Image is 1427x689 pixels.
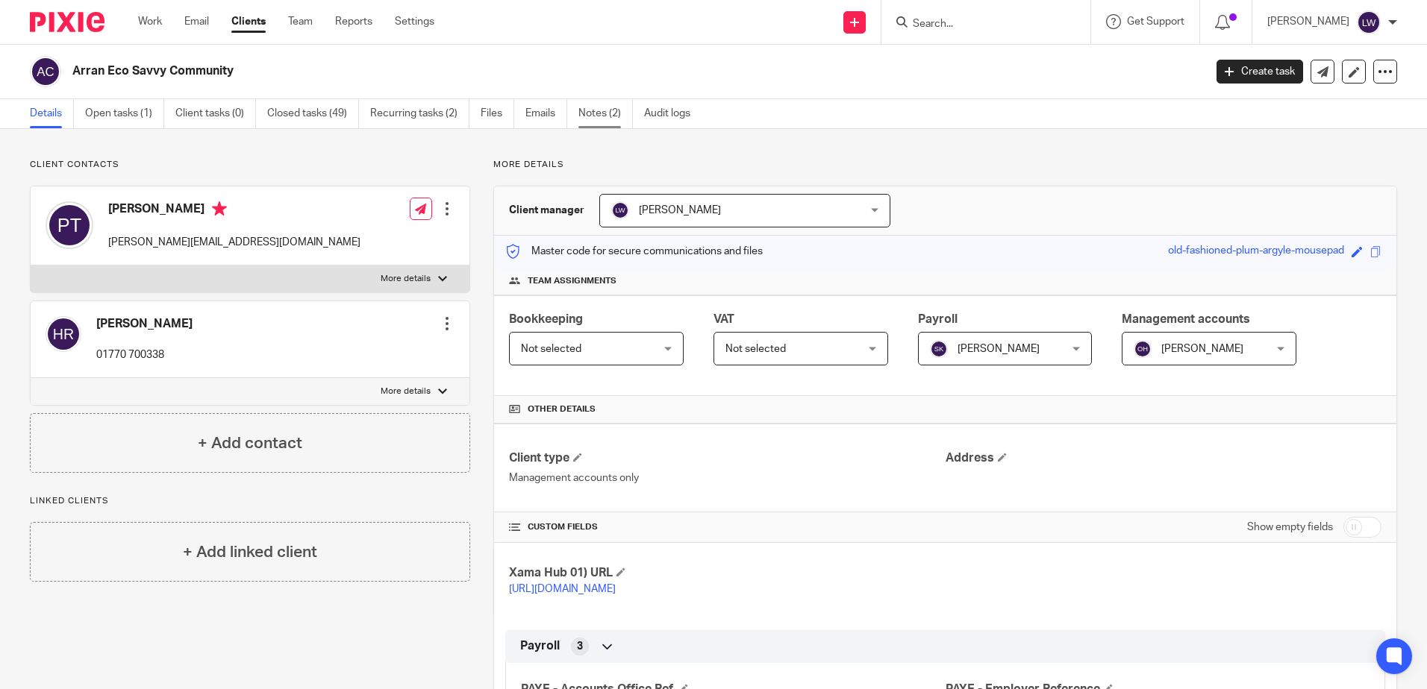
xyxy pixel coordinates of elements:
[1168,243,1344,260] div: old-fashioned-plum-argyle-mousepad
[1161,344,1243,354] span: [PERSON_NAME]
[930,340,948,358] img: svg%3E
[1127,16,1184,27] span: Get Support
[725,344,786,354] span: Not selected
[1357,10,1381,34] img: svg%3E
[509,565,945,581] h4: Xama Hub 01) URL
[96,316,193,332] h4: [PERSON_NAME]
[30,495,470,507] p: Linked clients
[1217,60,1303,84] a: Create task
[528,275,616,287] span: Team assignments
[644,99,702,128] a: Audit logs
[30,159,470,171] p: Client contacts
[713,313,734,325] span: VAT
[231,14,266,29] a: Clients
[521,344,581,354] span: Not selected
[509,471,945,485] p: Management accounts only
[46,316,81,352] img: svg%3E
[958,344,1040,354] span: [PERSON_NAME]
[1122,313,1250,325] span: Management accounts
[183,541,317,564] h4: + Add linked client
[509,313,583,325] span: Bookkeeping
[108,235,360,250] p: [PERSON_NAME][EMAIL_ADDRESS][DOMAIN_NAME]
[520,638,560,654] span: Payroll
[918,313,958,325] span: Payroll
[509,521,945,533] h4: CUSTOM FIELDS
[30,12,104,32] img: Pixie
[1267,14,1349,29] p: [PERSON_NAME]
[528,403,596,415] span: Other details
[72,63,969,79] h2: Arran Eco Savvy Community
[1134,340,1152,358] img: svg%3E
[509,584,616,594] a: [URL][DOMAIN_NAME]
[911,18,1046,31] input: Search
[267,99,359,128] a: Closed tasks (49)
[381,386,431,397] p: More details
[509,203,584,218] h3: Client manager
[493,159,1397,171] p: More details
[481,99,514,128] a: Files
[578,99,633,128] a: Notes (2)
[212,201,227,216] i: Primary
[370,99,469,128] a: Recurring tasks (2)
[577,639,583,654] span: 3
[46,201,93,249] img: svg%3E
[198,432,302,455] h4: + Add contact
[96,347,193,362] p: 01770 700338
[395,14,434,29] a: Settings
[505,244,763,259] p: Master code for secure communications and files
[335,14,372,29] a: Reports
[509,450,945,466] h4: Client type
[611,201,629,219] img: svg%3E
[85,99,164,128] a: Open tasks (1)
[184,14,209,29] a: Email
[30,99,74,128] a: Details
[639,205,721,215] span: [PERSON_NAME]
[175,99,256,128] a: Client tasks (0)
[1247,520,1333,535] label: Show empty fields
[525,99,567,128] a: Emails
[30,56,61,87] img: svg%3E
[288,14,313,29] a: Team
[946,450,1381,466] h4: Address
[381,273,431,285] p: More details
[138,14,162,29] a: Work
[108,201,360,220] h4: [PERSON_NAME]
